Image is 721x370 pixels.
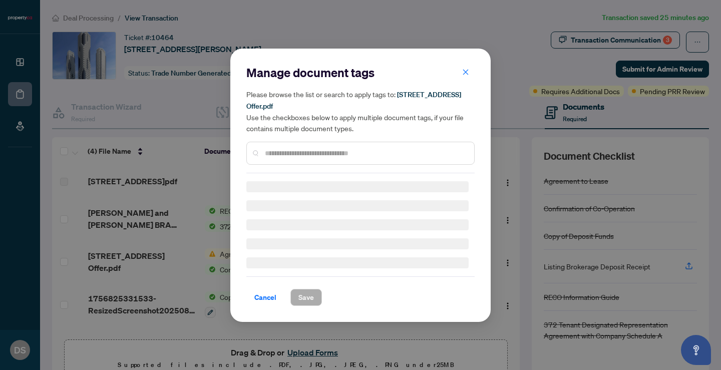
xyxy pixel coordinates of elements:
[462,68,469,75] span: close
[246,89,475,134] h5: Please browse the list or search to apply tags to: Use the checkboxes below to apply multiple doc...
[246,289,284,306] button: Cancel
[681,335,711,365] button: Open asap
[290,289,322,306] button: Save
[246,90,461,111] span: [STREET_ADDRESS] Offer.pdf
[246,65,475,81] h2: Manage document tags
[254,289,276,305] span: Cancel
